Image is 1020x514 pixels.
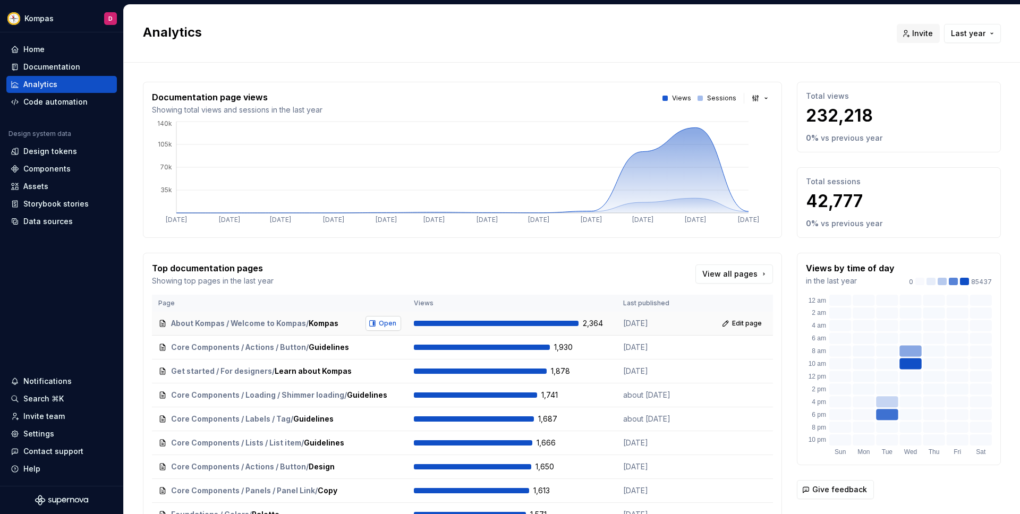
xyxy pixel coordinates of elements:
[909,278,992,286] div: 85437
[318,485,337,496] span: Copy
[6,58,117,75] a: Documentation
[152,105,322,115] p: Showing total views and sessions in the last year
[347,390,387,400] span: Guidelines
[365,316,401,331] button: Open
[160,163,172,171] tspan: 70k
[306,318,309,329] span: /
[806,105,992,126] p: 232,218
[812,398,826,406] text: 4 pm
[835,448,846,456] text: Sun
[6,425,117,442] a: Settings
[538,414,566,424] span: 1,687
[623,342,703,353] p: [DATE]
[23,393,64,404] div: Search ⌘K
[23,97,88,107] div: Code automation
[306,342,309,353] span: /
[344,390,347,400] span: /
[812,335,826,342] text: 6 am
[152,295,407,312] th: Page
[6,390,117,407] button: Search ⌘K
[821,218,882,229] p: vs previous year
[912,28,933,39] span: Invite
[171,461,306,472] span: Core Components / Actions / Button
[423,216,445,224] tspan: [DATE]
[6,408,117,425] a: Invite team
[323,216,344,224] tspan: [DATE]
[535,461,563,472] span: 1,650
[976,448,986,456] text: Sat
[152,276,274,286] p: Showing top pages in the last year
[166,216,187,224] tspan: [DATE]
[23,146,77,157] div: Design tokens
[23,464,40,474] div: Help
[376,216,397,224] tspan: [DATE]
[623,390,703,400] p: about [DATE]
[309,461,335,472] span: Design
[23,44,45,55] div: Home
[407,295,617,312] th: Views
[897,24,940,43] button: Invite
[270,216,291,224] tspan: [DATE]
[806,191,992,212] p: 42,777
[23,446,83,457] div: Contact support
[23,429,54,439] div: Settings
[306,461,309,472] span: /
[821,133,882,143] p: vs previous year
[583,318,610,329] span: 2,364
[623,461,703,472] p: [DATE]
[904,448,917,456] text: Wed
[551,366,579,376] span: 1,878
[315,485,318,496] span: /
[528,216,549,224] tspan: [DATE]
[23,376,72,387] div: Notifications
[809,360,826,367] text: 10 am
[171,414,291,424] span: Core Components / Labels / Tag
[672,94,691,102] p: Views
[7,12,20,25] img: 08074ee4-1ecd-486d-a7dc-923fcc0bed6c.png
[812,385,826,393] text: 2 pm
[309,342,349,353] span: Guidelines
[301,438,304,448] span: /
[954,448,961,456] text: Fri
[291,414,293,424] span: /
[632,216,653,224] tspan: [DATE]
[23,79,57,90] div: Analytics
[812,322,826,329] text: 4 am
[812,424,826,431] text: 8 pm
[6,460,117,477] button: Help
[6,76,117,93] a: Analytics
[24,13,54,24] div: Kompas
[304,438,344,448] span: Guidelines
[23,199,89,209] div: Storybook stories
[143,24,884,41] h2: Analytics
[35,495,88,506] svg: Supernova Logo
[533,485,561,496] span: 1,613
[309,318,338,329] span: Kompas
[882,448,893,456] text: Tue
[2,7,121,30] button: KompasD
[909,278,913,286] p: 0
[23,164,71,174] div: Components
[812,411,826,418] text: 6 pm
[812,309,826,316] text: 2 am
[171,485,315,496] span: Core Components / Panels / Panel Link
[719,316,767,331] a: Edit page
[219,216,240,224] tspan: [DATE]
[6,443,117,460] button: Contact support
[23,411,65,422] div: Invite team
[171,366,272,376] span: Get started / For designers
[581,216,602,224] tspan: [DATE]
[617,295,709,312] th: Last published
[6,160,117,177] a: Components
[6,41,117,58] a: Home
[23,62,80,72] div: Documentation
[6,143,117,160] a: Design tokens
[857,448,870,456] text: Mon
[171,318,306,329] span: About Kompas / Welcome to Kompas
[272,366,275,376] span: /
[707,94,736,102] p: Sessions
[812,347,826,355] text: 8 am
[806,262,895,275] p: Views by time of day
[293,414,334,424] span: Guidelines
